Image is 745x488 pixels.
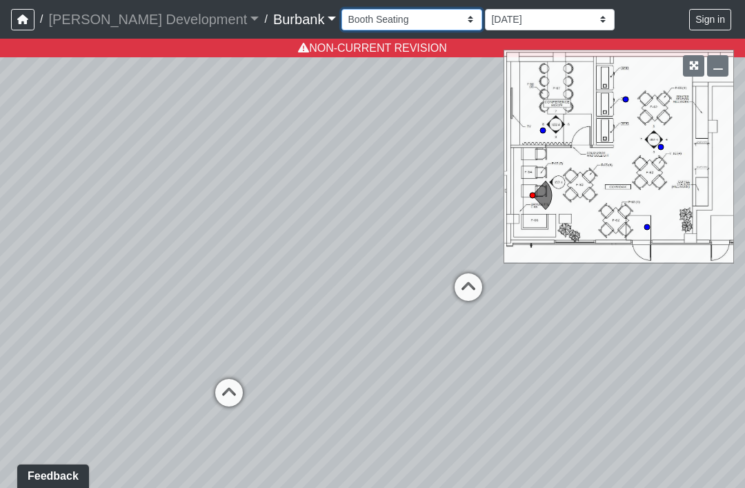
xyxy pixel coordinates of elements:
[10,460,96,488] iframe: Ybug feedback widget
[298,42,447,54] a: NON-CURRENT REVISION
[273,6,337,33] a: Burbank
[34,6,48,33] span: /
[689,9,731,30] button: Sign in
[48,6,259,33] a: [PERSON_NAME] Development
[259,6,272,33] span: /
